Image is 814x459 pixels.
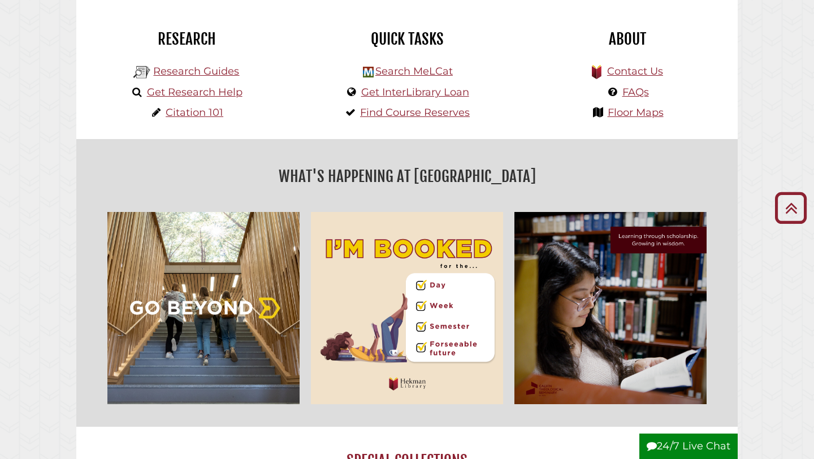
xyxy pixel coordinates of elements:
[102,206,712,410] div: slideshow
[509,206,712,410] img: Learning through scholarship, growing in wisdom.
[361,86,469,98] a: Get InterLibrary Loan
[85,29,288,49] h2: Research
[363,67,374,77] img: Hekman Library Logo
[375,65,453,77] a: Search MeLCat
[85,163,729,189] h2: What's Happening at [GEOGRAPHIC_DATA]
[305,29,509,49] h2: Quick Tasks
[622,86,649,98] a: FAQs
[153,65,239,77] a: Research Guides
[607,65,663,77] a: Contact Us
[360,106,470,119] a: Find Course Reserves
[166,106,223,119] a: Citation 101
[102,206,305,410] img: Go Beyond
[147,86,243,98] a: Get Research Help
[608,106,664,119] a: Floor Maps
[133,64,150,81] img: Hekman Library Logo
[770,198,811,217] a: Back to Top
[526,29,729,49] h2: About
[305,206,509,410] img: I'm Booked for the... Day, Week, Foreseeable Future! Hekman Library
